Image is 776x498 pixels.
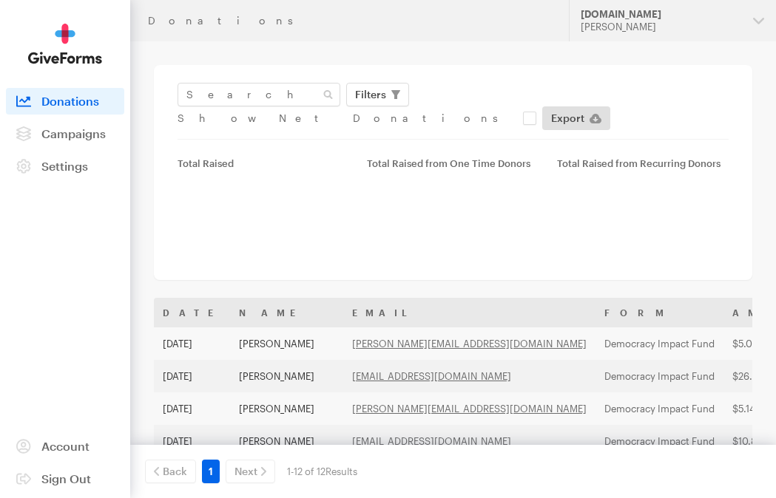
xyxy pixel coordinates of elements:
[325,465,357,477] span: Results
[154,392,230,425] td: [DATE]
[6,153,124,180] a: Settings
[581,8,741,21] div: [DOMAIN_NAME]
[352,403,587,415] a: [PERSON_NAME][EMAIL_ADDRESS][DOMAIN_NAME]
[41,126,106,140] span: Campaigns
[352,435,511,447] a: [EMAIL_ADDRESS][DOMAIN_NAME]
[154,327,230,360] td: [DATE]
[346,83,409,106] button: Filters
[352,370,511,382] a: [EMAIL_ADDRESS][DOMAIN_NAME]
[596,360,723,392] td: Democracy Impact Fund
[557,157,729,169] div: Total Raised from Recurring Donors
[28,24,102,64] img: GiveForms
[352,338,587,349] a: [PERSON_NAME][EMAIL_ADDRESS][DOMAIN_NAME]
[343,298,596,327] th: Email
[596,327,723,360] td: Democracy Impact Fund
[178,83,340,106] input: Search Name & Email
[287,460,357,483] div: 1-12 of 12
[596,392,723,425] td: Democracy Impact Fund
[6,465,124,492] a: Sign Out
[596,425,723,457] td: Democracy Impact Fund
[596,298,723,327] th: Form
[154,360,230,392] td: [DATE]
[230,327,343,360] td: [PERSON_NAME]
[41,159,88,173] span: Settings
[230,392,343,425] td: [PERSON_NAME]
[6,433,124,460] a: Account
[6,120,124,147] a: Campaigns
[154,425,230,457] td: [DATE]
[355,86,386,103] span: Filters
[6,88,124,115] a: Donations
[542,106,610,130] a: Export
[230,360,343,392] td: [PERSON_NAME]
[41,439,90,453] span: Account
[41,471,91,485] span: Sign Out
[551,109,584,127] span: Export
[230,425,343,457] td: [PERSON_NAME]
[367,157,539,169] div: Total Raised from One Time Donors
[154,298,230,327] th: Date
[230,298,343,327] th: Name
[178,157,349,169] div: Total Raised
[581,21,741,33] div: [PERSON_NAME]
[41,94,99,108] span: Donations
